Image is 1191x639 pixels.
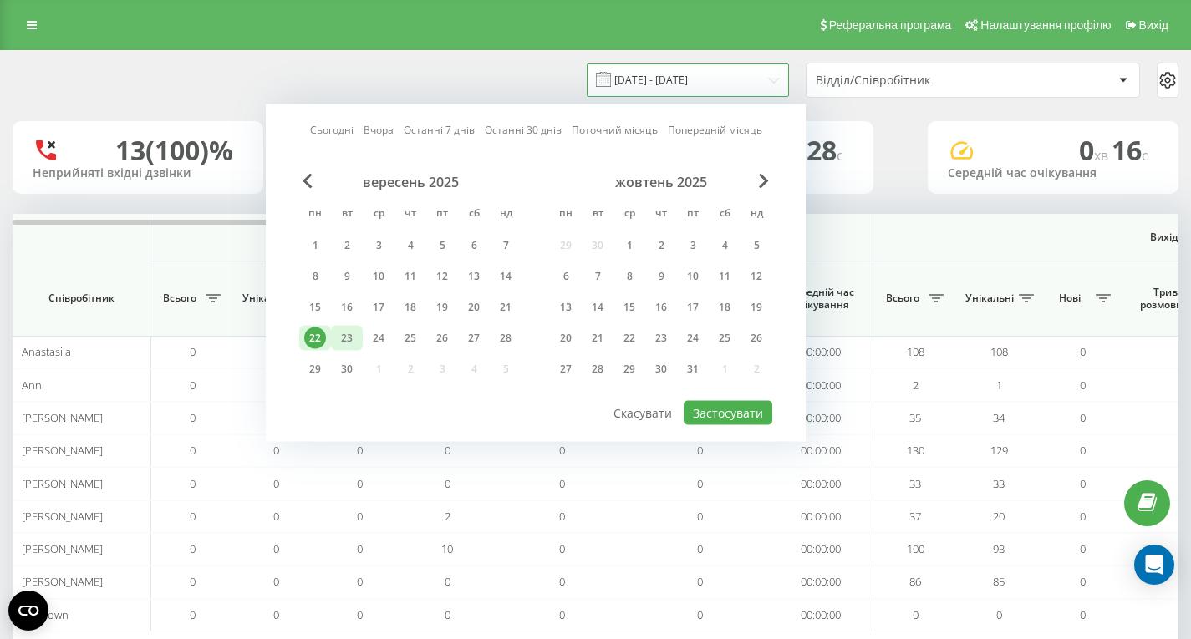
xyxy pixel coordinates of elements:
[336,297,358,318] div: 16
[190,410,196,425] span: 0
[426,233,458,258] div: пт 5 вер 2025 р.
[550,264,582,289] div: пн 6 жовт 2025 р.
[463,327,485,349] div: 27
[1080,476,1086,491] span: 0
[336,327,358,349] div: 23
[495,297,517,318] div: 21
[587,266,608,287] div: 7
[331,357,363,382] div: вт 30 вер 2025 р.
[1112,132,1148,168] span: 16
[587,327,608,349] div: 21
[357,476,363,491] span: 0
[816,74,1015,88] div: Відділ/Співробітник
[1142,146,1148,165] span: c
[550,326,582,351] div: пн 20 жовт 2025 р.
[613,357,645,382] div: ср 29 жовт 2025 р.
[559,574,565,589] span: 0
[613,295,645,320] div: ср 15 жовт 2025 р.
[993,476,1005,491] span: 33
[1139,18,1168,32] span: Вихід
[357,509,363,524] span: 0
[441,541,453,556] span: 10
[668,122,762,138] a: Попередній місяць
[759,174,769,189] span: Next Month
[993,509,1005,524] span: 20
[697,443,703,458] span: 0
[582,357,613,382] div: вт 28 жовт 2025 р.
[682,235,704,256] div: 3
[769,434,873,467] td: 00:00:00
[495,235,517,256] div: 7
[709,233,741,258] div: сб 4 жовт 2025 р.
[555,327,577,349] div: 20
[746,297,767,318] div: 19
[769,565,873,598] td: 00:00:00
[907,541,924,556] span: 100
[980,18,1111,32] span: Налаштування профілю
[445,607,450,622] span: 0
[27,292,135,305] span: Співробітник
[572,122,658,138] a: Поточний місяць
[22,476,103,491] span: [PERSON_NAME]
[463,266,485,287] div: 13
[299,233,331,258] div: пн 1 вер 2025 р.
[682,266,704,287] div: 10
[746,266,767,287] div: 12
[495,327,517,349] div: 28
[559,607,565,622] span: 0
[604,401,681,425] button: Скасувати
[714,327,735,349] div: 25
[1080,378,1086,393] span: 0
[697,607,703,622] span: 0
[909,509,921,524] span: 37
[555,266,577,287] div: 6
[273,476,279,491] span: 0
[194,231,829,244] span: Вхідні дзвінки
[769,467,873,500] td: 00:00:00
[559,443,565,458] span: 0
[368,266,389,287] div: 10
[645,264,677,289] div: чт 9 жовт 2025 р.
[310,122,354,138] a: Сьогодні
[299,174,522,190] div: вересень 2025
[463,297,485,318] div: 20
[445,476,450,491] span: 0
[909,476,921,491] span: 33
[712,202,737,227] abbr: субота
[490,295,522,320] div: нд 21 вер 2025 р.
[677,264,709,289] div: пт 10 жовт 2025 р.
[458,295,490,320] div: сб 20 вер 2025 р.
[400,297,421,318] div: 18
[907,443,924,458] span: 130
[458,326,490,351] div: сб 27 вер 2025 р.
[304,358,326,380] div: 29
[331,264,363,289] div: вт 9 вер 2025 р.
[363,295,394,320] div: ср 17 вер 2025 р.
[682,358,704,380] div: 31
[273,541,279,556] span: 0
[907,344,924,359] span: 108
[618,327,640,349] div: 22
[744,202,769,227] abbr: неділя
[304,297,326,318] div: 15
[650,327,672,349] div: 23
[990,344,1008,359] span: 108
[645,233,677,258] div: чт 2 жовт 2025 р.
[394,295,426,320] div: чт 18 вер 2025 р.
[8,591,48,631] button: Open CMP widget
[697,509,703,524] span: 0
[357,443,363,458] span: 0
[769,533,873,565] td: 00:00:00
[769,402,873,434] td: 00:00:00
[190,344,196,359] span: 0
[697,574,703,589] span: 0
[1094,146,1112,165] span: хв
[677,357,709,382] div: пт 31 жовт 2025 р.
[426,326,458,351] div: пт 26 вер 2025 р.
[304,327,326,349] div: 22
[1080,410,1086,425] span: 0
[463,235,485,256] div: 6
[741,233,772,258] div: нд 5 жовт 2025 р.
[709,295,741,320] div: сб 18 жовт 2025 р.
[996,607,1002,622] span: 0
